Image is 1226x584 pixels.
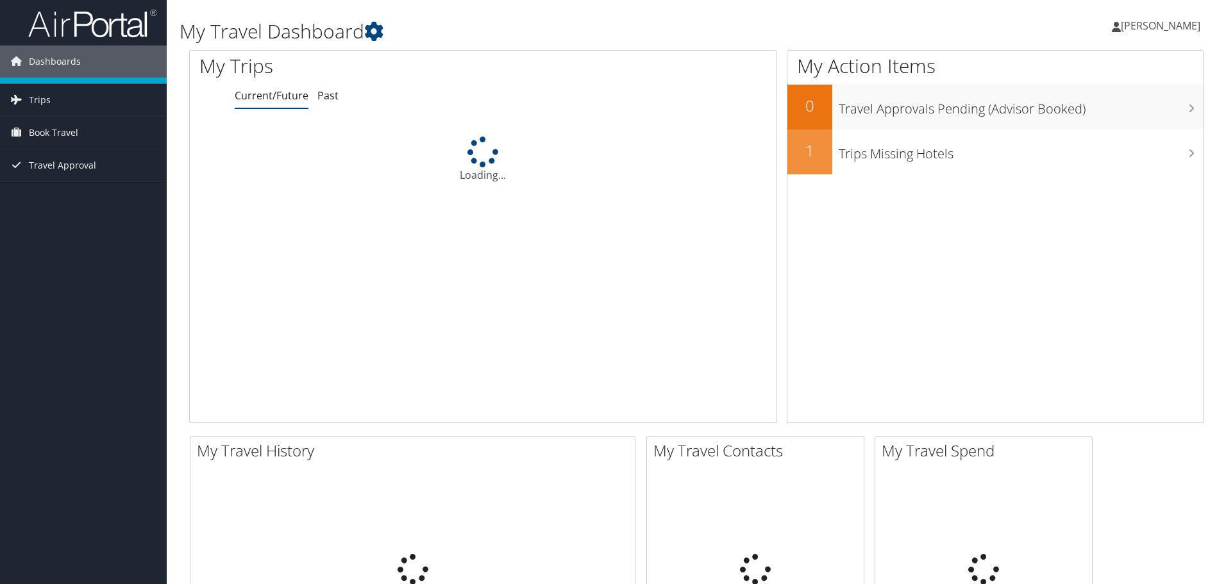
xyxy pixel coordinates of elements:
[787,95,832,117] h2: 0
[787,140,832,162] h2: 1
[29,149,96,181] span: Travel Approval
[839,138,1203,163] h3: Trips Missing Hotels
[787,129,1203,174] a: 1Trips Missing Hotels
[1112,6,1213,45] a: [PERSON_NAME]
[787,85,1203,129] a: 0Travel Approvals Pending (Advisor Booked)
[197,440,635,462] h2: My Travel History
[199,53,523,79] h1: My Trips
[29,84,51,116] span: Trips
[882,440,1092,462] h2: My Travel Spend
[1121,19,1200,33] span: [PERSON_NAME]
[839,94,1203,118] h3: Travel Approvals Pending (Advisor Booked)
[29,46,81,78] span: Dashboards
[180,18,869,45] h1: My Travel Dashboard
[787,53,1203,79] h1: My Action Items
[28,8,156,38] img: airportal-logo.png
[653,440,864,462] h2: My Travel Contacts
[235,88,308,103] a: Current/Future
[190,137,777,183] div: Loading...
[317,88,339,103] a: Past
[29,117,78,149] span: Book Travel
